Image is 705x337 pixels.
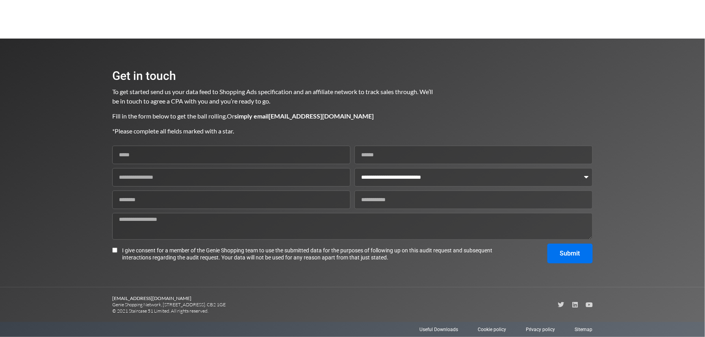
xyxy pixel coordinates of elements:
span: Submit [560,250,580,257]
button: Submit [547,244,593,263]
span: To get started send us your data feed to Shopping Ads specification and an affiliate network to t... [112,88,434,105]
p: *Please complete all fields marked with a star. [112,126,434,136]
span: Fill in the form below to get the ball rolling. [112,112,227,120]
b: simply email [EMAIL_ADDRESS][DOMAIN_NAME] [234,112,374,120]
a: Privacy policy [526,326,555,333]
a: Sitemap [575,326,593,333]
p: Genie Shopping Network, [STREET_ADDRESS]. CB2 1GE © 2021 Staircase 51 Limited. All rights reserved. [112,295,352,314]
a: Cookie policy [478,326,506,333]
b: [EMAIL_ADDRESS][DOMAIN_NAME] [112,295,191,301]
span: Or [227,112,374,120]
h2: Get in touch [112,70,434,82]
a: Useful Downloads [419,326,458,333]
span: I give consent for a member of the Genie Shopping team to use the submitted data for the purposes... [122,247,496,261]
